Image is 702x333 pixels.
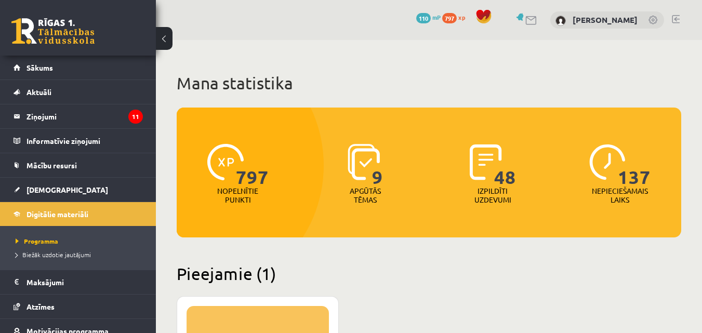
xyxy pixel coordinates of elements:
a: [DEMOGRAPHIC_DATA] [14,178,143,202]
span: 797 [236,144,269,187]
span: 9 [372,144,383,187]
a: Mācību resursi [14,153,143,177]
img: icon-xp-0682a9bc20223a9ccc6f5883a126b849a74cddfe5390d2b41b4391c66f2066e7.svg [207,144,244,180]
img: icon-completed-tasks-ad58ae20a441b2904462921112bc710f1caf180af7a3daa7317a5a94f2d26646.svg [470,144,502,180]
span: 110 [416,13,431,23]
h1: Mana statistika [177,73,681,94]
legend: Maksājumi [27,270,143,294]
span: 48 [494,144,516,187]
a: Digitālie materiāli [14,202,143,226]
a: Informatīvie ziņojumi [14,129,143,153]
span: xp [458,13,465,21]
span: Mācību resursi [27,161,77,170]
span: Programma [16,237,58,245]
a: [PERSON_NAME] [573,15,638,25]
span: Atzīmes [27,302,55,311]
img: Anna Grabčaka [555,16,566,26]
a: Aktuāli [14,80,143,104]
i: 11 [128,110,143,124]
img: icon-learned-topics-4a711ccc23c960034f471b6e78daf4a3bad4a20eaf4de84257b87e66633f6470.svg [348,144,380,180]
a: Atzīmes [14,295,143,318]
a: Maksājumi [14,270,143,294]
span: mP [432,13,441,21]
span: [DEMOGRAPHIC_DATA] [27,185,108,194]
p: Nepieciešamais laiks [592,187,648,204]
p: Izpildīti uzdevumi [472,187,513,204]
a: Ziņojumi11 [14,104,143,128]
a: Programma [16,236,145,246]
span: 797 [442,13,457,23]
a: Biežāk uzdotie jautājumi [16,250,145,259]
a: 797 xp [442,13,470,21]
a: Sākums [14,56,143,79]
span: Digitālie materiāli [27,209,88,219]
legend: Ziņojumi [27,104,143,128]
img: icon-clock-7be60019b62300814b6bd22b8e044499b485619524d84068768e800edab66f18.svg [589,144,626,180]
p: Nopelnītie punkti [217,187,258,204]
a: 110 mP [416,13,441,21]
span: Aktuāli [27,87,51,97]
span: Sākums [27,63,53,72]
span: Biežāk uzdotie jautājumi [16,250,91,259]
legend: Informatīvie ziņojumi [27,129,143,153]
span: 137 [618,144,651,187]
h2: Pieejamie (1) [177,263,681,284]
a: Rīgas 1. Tālmācības vidusskola [11,18,95,44]
p: Apgūtās tēmas [345,187,386,204]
